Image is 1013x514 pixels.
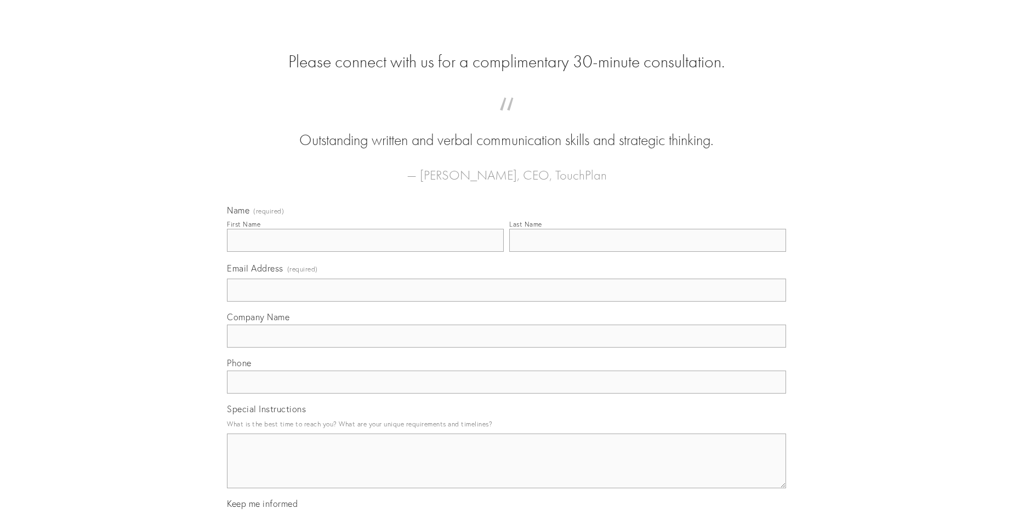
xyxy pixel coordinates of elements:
p: What is the best time to reach you? What are your unique requirements and timelines? [227,417,786,431]
span: (required) [253,208,284,215]
figcaption: — [PERSON_NAME], CEO, TouchPlan [244,151,769,186]
span: Name [227,205,249,216]
span: (required) [287,262,318,276]
span: Email Address [227,263,283,274]
h2: Please connect with us for a complimentary 30-minute consultation. [227,51,786,72]
span: “ [244,108,769,130]
span: Keep me informed [227,498,298,509]
span: Company Name [227,311,289,322]
span: Special Instructions [227,403,306,414]
span: Phone [227,357,252,368]
div: First Name [227,220,260,228]
blockquote: Outstanding written and verbal communication skills and strategic thinking. [244,108,769,151]
div: Last Name [509,220,542,228]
